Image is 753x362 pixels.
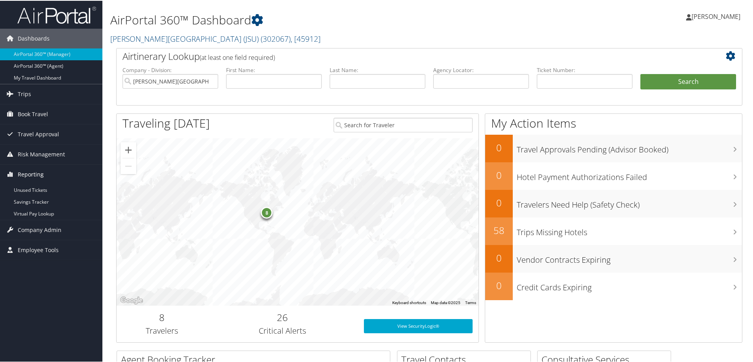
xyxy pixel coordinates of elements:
[485,162,742,189] a: 0Hotel Payment Authorizations Failed
[18,239,59,259] span: Employee Tools
[110,11,536,28] h1: AirPortal 360™ Dashboard
[465,300,476,304] a: Terms (opens in new tab)
[261,206,273,217] div: 8
[485,189,742,217] a: 0Travelers Need Help (Safety Check)
[18,104,48,123] span: Book Travel
[261,33,291,43] span: ( 302067 )
[537,65,632,73] label: Ticket Number:
[122,310,201,323] h2: 8
[517,195,742,210] h3: Travelers Need Help (Safety Check)
[517,139,742,154] h3: Travel Approvals Pending (Advisor Booked)
[485,251,513,264] h2: 0
[485,244,742,272] a: 0Vendor Contracts Expiring
[213,310,352,323] h2: 26
[119,295,145,305] a: Open this area in Google Maps (opens a new window)
[17,5,96,24] img: airportal-logo.png
[200,52,275,61] span: (at least one field required)
[226,65,322,73] label: First Name:
[485,217,742,244] a: 58Trips Missing Hotels
[110,33,321,43] a: [PERSON_NAME][GEOGRAPHIC_DATA] (JSU)
[122,49,684,62] h2: Airtinerary Lookup
[121,141,136,157] button: Zoom in
[122,114,210,131] h1: Traveling [DATE]
[122,65,218,73] label: Company - Division:
[213,325,352,336] h3: Critical Alerts
[692,11,740,20] span: [PERSON_NAME]
[485,134,742,162] a: 0Travel Approvals Pending (Advisor Booked)
[517,222,742,237] h3: Trips Missing Hotels
[119,295,145,305] img: Google
[485,114,742,131] h1: My Action Items
[330,65,425,73] label: Last Name:
[121,158,136,173] button: Zoom out
[485,140,513,154] h2: 0
[18,28,50,48] span: Dashboards
[485,223,513,236] h2: 58
[18,84,31,103] span: Trips
[18,124,59,143] span: Travel Approval
[485,195,513,209] h2: 0
[364,318,473,332] a: View SecurityLogic®
[18,164,44,184] span: Reporting
[18,219,61,239] span: Company Admin
[433,65,529,73] label: Agency Locator:
[485,168,513,181] h2: 0
[334,117,473,132] input: Search for Traveler
[291,33,321,43] span: , [ 45912 ]
[18,144,65,163] span: Risk Management
[431,300,460,304] span: Map data ©2025
[485,278,513,291] h2: 0
[122,325,201,336] h3: Travelers
[686,4,748,28] a: [PERSON_NAME]
[640,73,736,89] button: Search
[485,272,742,299] a: 0Credit Cards Expiring
[392,299,426,305] button: Keyboard shortcuts
[517,167,742,182] h3: Hotel Payment Authorizations Failed
[517,250,742,265] h3: Vendor Contracts Expiring
[517,277,742,292] h3: Credit Cards Expiring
